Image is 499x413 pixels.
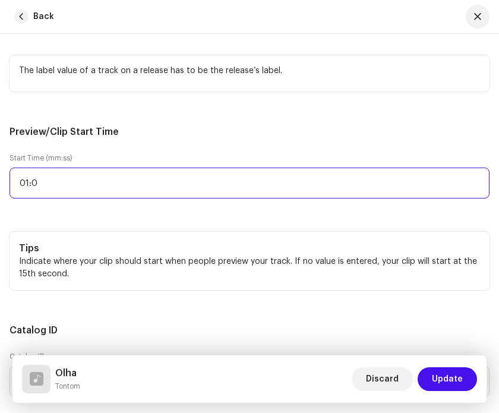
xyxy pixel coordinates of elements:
input: e.g. XYGHIT [10,366,489,397]
span: Back [33,5,54,29]
p: The label value of a track on a release has to be the release’s label. [19,65,480,77]
input: 00:15 [10,168,489,198]
label: Start Time (mm:ss) [10,153,489,163]
h5: Catalog ID [10,319,489,342]
button: Back [10,5,64,29]
h5: Preview/Clip Start Time [10,120,489,144]
button: Discard [352,367,413,391]
span: Discard [366,367,399,391]
small: Olha [55,380,80,392]
h5: Tips [19,241,480,256]
label: Catalog ID [10,352,45,361]
p: Indicate where your clip should start when people preview your track. If no value is entered, you... [19,256,480,280]
span: Update [432,367,463,391]
button: Update [418,367,477,391]
h5: Olha [55,366,80,380]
